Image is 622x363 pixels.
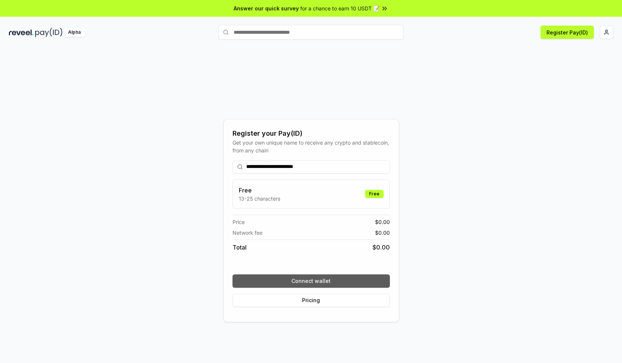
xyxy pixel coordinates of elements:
span: for a chance to earn 10 USDT 📝 [300,4,379,12]
div: Register your Pay(ID) [233,128,390,139]
span: Network fee [233,229,262,237]
div: Get your own unique name to receive any crypto and stablecoin, from any chain [233,139,390,154]
span: Answer our quick survey [234,4,299,12]
button: Connect wallet [233,274,390,288]
span: $ 0.00 [375,218,390,226]
span: Price [233,218,245,226]
div: Free [365,190,384,198]
span: $ 0.00 [375,229,390,237]
div: Alpha [64,28,85,37]
h3: Free [239,186,280,195]
button: Register Pay(ID) [541,26,594,39]
img: reveel_dark [9,28,34,37]
span: $ 0.00 [372,243,390,252]
span: Total [233,243,247,252]
p: 13-25 characters [239,195,280,202]
img: pay_id [35,28,63,37]
button: Pricing [233,294,390,307]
